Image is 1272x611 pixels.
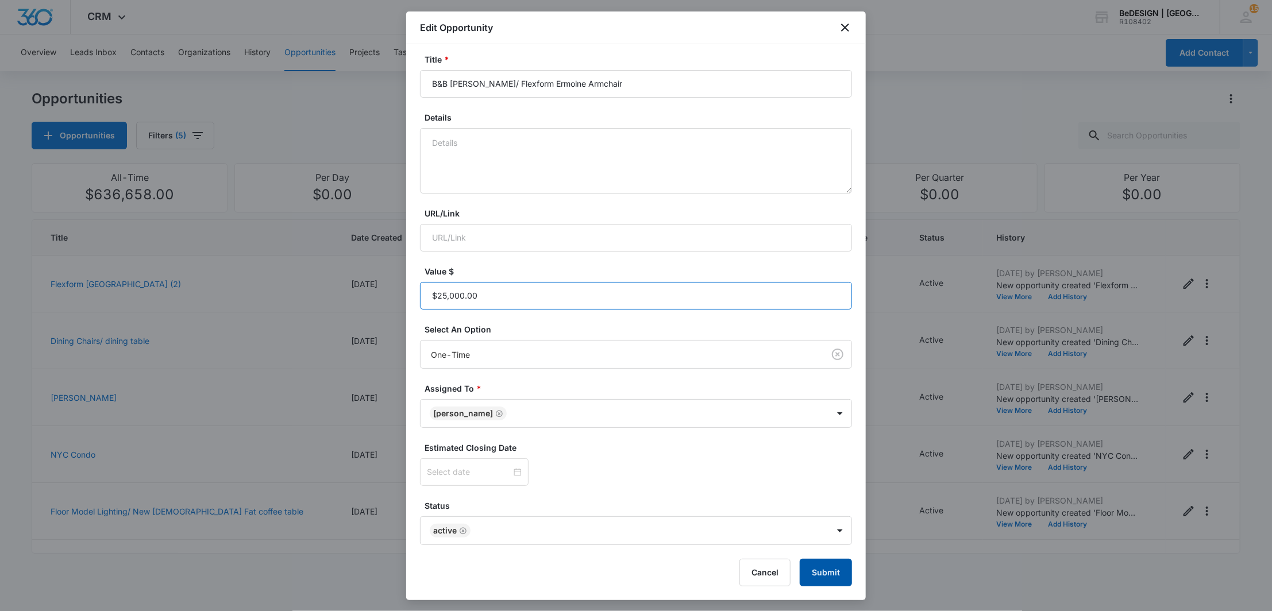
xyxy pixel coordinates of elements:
label: URL/Link [425,207,857,219]
label: Details [425,111,857,123]
input: URL/Link [420,224,852,252]
label: Assigned To [425,382,857,395]
label: Title [425,53,857,65]
input: Value $ [420,282,852,310]
label: Select An Option [425,323,857,335]
h1: Edit Opportunity [420,21,493,34]
button: Cancel [739,559,791,586]
input: Title [420,70,852,98]
button: Clear [828,345,847,363]
div: [PERSON_NAME] [433,409,493,417]
button: close [838,21,852,34]
label: Value $ [425,265,857,277]
div: Remove Lydia Meeks [493,409,503,417]
div: Active [433,527,457,535]
div: Remove Active [457,527,467,535]
label: Estimated Closing Date [425,442,857,454]
label: Status [425,500,857,512]
button: Submit [800,559,852,586]
input: Select date [427,466,511,478]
